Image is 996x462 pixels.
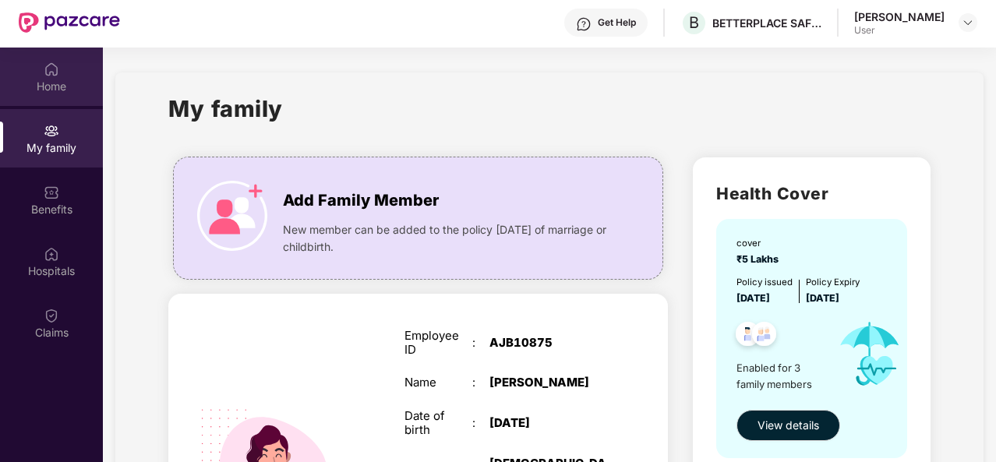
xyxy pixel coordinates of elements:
img: icon [826,306,914,402]
div: cover [736,236,783,250]
img: svg+xml;base64,PHN2ZyBpZD0iSG9tZSIgeG1sbnM9Imh0dHA6Ly93d3cudzMub3JnLzIwMDAvc3ZnIiB3aWR0aD0iMjAiIG... [44,62,59,77]
div: AJB10875 [489,336,608,350]
div: [DATE] [489,416,608,430]
img: svg+xml;base64,PHN2ZyB4bWxucz0iaHR0cDovL3d3dy53My5vcmcvMjAwMC9zdmciIHdpZHRoPSI0OC45NDMiIGhlaWdodD... [729,317,767,355]
button: View details [736,410,840,441]
div: Policy Expiry [806,275,860,289]
div: : [472,336,489,350]
img: icon [197,181,267,251]
span: [DATE] [806,292,839,304]
span: View details [758,417,819,434]
div: Date of birth [404,409,472,437]
span: B [689,13,699,32]
div: BETTERPLACE SAFETY SOLUTIONS PRIVATE LIMITED [712,16,821,30]
div: [PERSON_NAME] [489,376,608,390]
span: [DATE] [736,292,770,304]
img: svg+xml;base64,PHN2ZyB4bWxucz0iaHR0cDovL3d3dy53My5vcmcvMjAwMC9zdmciIHdpZHRoPSI0OC45NDMiIGhlaWdodD... [745,317,783,355]
div: Employee ID [404,329,472,357]
span: New member can be added to the policy [DATE] of marriage or childbirth. [283,221,614,256]
span: ₹5 Lakhs [736,253,783,265]
img: svg+xml;base64,PHN2ZyBpZD0iQ2xhaW0iIHhtbG5zPSJodHRwOi8vd3d3LnczLm9yZy8yMDAwL3N2ZyIgd2lkdGg9IjIwIi... [44,308,59,323]
h1: My family [168,91,283,126]
div: : [472,416,489,430]
img: svg+xml;base64,PHN2ZyBpZD0iSGVscC0zMngzMiIgeG1sbnM9Imh0dHA6Ly93d3cudzMub3JnLzIwMDAvc3ZnIiB3aWR0aD... [576,16,592,32]
span: Enabled for 3 family members [736,360,826,392]
img: svg+xml;base64,PHN2ZyBpZD0iQmVuZWZpdHMiIHhtbG5zPSJodHRwOi8vd3d3LnczLm9yZy8yMDAwL3N2ZyIgd2lkdGg9Ij... [44,185,59,200]
div: User [854,24,945,37]
div: Policy issued [736,275,793,289]
div: [PERSON_NAME] [854,9,945,24]
div: : [472,376,489,390]
img: New Pazcare Logo [19,12,120,33]
img: svg+xml;base64,PHN2ZyB3aWR0aD0iMjAiIGhlaWdodD0iMjAiIHZpZXdCb3g9IjAgMCAyMCAyMCIgZmlsbD0ibm9uZSIgeG... [44,123,59,139]
img: svg+xml;base64,PHN2ZyBpZD0iSG9zcGl0YWxzIiB4bWxucz0iaHR0cDovL3d3dy53My5vcmcvMjAwMC9zdmciIHdpZHRoPS... [44,246,59,262]
span: Add Family Member [283,189,439,213]
img: svg+xml;base64,PHN2ZyBpZD0iRHJvcGRvd24tMzJ4MzIiIHhtbG5zPSJodHRwOi8vd3d3LnczLm9yZy8yMDAwL3N2ZyIgd2... [962,16,974,29]
h2: Health Cover [716,181,906,206]
div: Name [404,376,472,390]
div: Get Help [598,16,636,29]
